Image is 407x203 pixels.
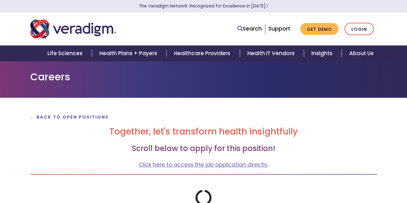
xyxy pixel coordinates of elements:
[30,144,377,153] h3: Scroll below to apply for this position!
[345,23,374,35] a: Login
[300,23,339,35] a: Get Demo
[266,3,268,9] span: Learn More
[40,45,92,61] a: Life Sciences
[30,161,377,169] p: .
[30,71,377,83] h1: Careers
[30,114,109,120] a: ← Back to Open Positions
[139,161,268,168] a: Click here to access the job application directly
[30,19,116,39] img: Veradigm logo
[30,126,377,137] h2: Together, let's transform health insightfully
[304,45,342,61] a: Insights
[166,45,240,61] a: Healthcare Providers
[92,45,166,61] a: Health Plans + Payers
[268,25,290,32] a: Support
[237,25,262,33] a: Search
[240,45,304,61] a: Health IT Vendors
[342,45,381,61] a: About Us
[139,3,268,9] a: The Veradigm Network: Recognized for Excellence in [DATE]Learn More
